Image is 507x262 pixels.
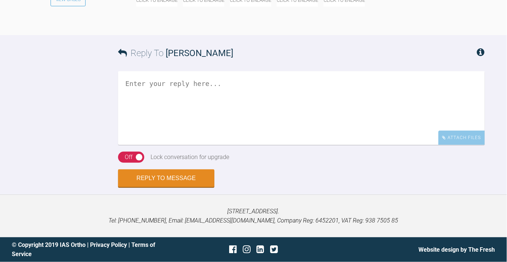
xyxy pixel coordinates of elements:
div: Lock conversation for upgrade [151,152,230,162]
div: Attach Files [438,131,485,145]
a: Privacy Policy [90,241,127,248]
p: [STREET_ADDRESS]. Tel: [PHONE_NUMBER], Email: [EMAIL_ADDRESS][DOMAIN_NAME], Company Reg: 6452201,... [12,207,495,225]
div: Off [125,152,132,162]
a: Website design by The Fresh [418,246,495,253]
button: Reply to Message [118,169,214,187]
div: © Copyright 2019 IAS Ortho | | [12,240,173,259]
span: [PERSON_NAME] [166,48,233,58]
h3: Reply To [118,46,233,60]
